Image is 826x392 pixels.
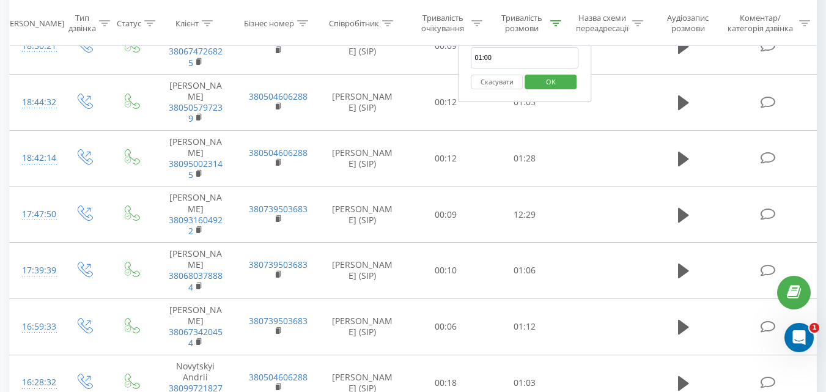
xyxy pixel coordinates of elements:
td: 00:12 [407,130,485,187]
div: Бізнес номер [244,18,294,28]
td: 01:28 [485,130,564,187]
td: [PERSON_NAME] [155,187,237,243]
button: Скасувати [471,75,523,90]
a: 380739503683 [249,259,308,270]
iframe: Intercom live chat [784,323,814,352]
td: [PERSON_NAME] (SIP) [319,187,407,243]
button: OK [525,75,577,90]
a: 380931604922 [169,214,223,237]
a: 380673420454 [169,326,223,349]
td: [PERSON_NAME] (SIP) [319,130,407,187]
div: Співробітник [329,18,379,28]
div: 18:42:14 [22,146,48,170]
div: Статус [117,18,141,28]
a: 380504606288 [249,371,308,383]
td: [PERSON_NAME] [155,243,237,299]
a: 380504606288 [249,91,308,102]
td: 00:06 [407,298,485,355]
div: Коментар/категорія дзвінка [725,13,796,34]
div: 17:47:50 [22,202,48,226]
span: 1 [809,323,819,333]
a: 380950023145 [169,158,223,180]
div: Тривалість очікування [418,13,468,34]
a: 380504606288 [249,147,308,158]
a: 380680378884 [169,270,223,292]
span: OK [534,72,568,91]
a: 380505797239 [169,102,223,124]
td: 00:09 [407,18,485,75]
div: Тривалість розмови [496,13,547,34]
a: 380674726825 [169,45,223,68]
div: Назва схеми переадресації [575,13,629,34]
td: 01:12 [485,298,564,355]
td: 00:10 [407,243,485,299]
td: [PERSON_NAME] (SIP) [319,243,407,299]
div: 16:59:33 [22,315,48,339]
td: [PERSON_NAME] (SIP) [319,18,407,75]
td: [PERSON_NAME] [155,74,237,130]
td: [PERSON_NAME] [155,18,237,75]
td: [PERSON_NAME] (SIP) [319,298,407,355]
td: 12:29 [485,187,564,243]
a: 380739503683 [249,315,308,327]
div: [PERSON_NAME] [2,18,64,28]
a: 380739503683 [249,203,308,215]
div: 18:44:32 [22,91,48,114]
td: 01:06 [485,243,564,299]
input: 00:00 [471,47,578,68]
div: Аудіозапис розмови [657,13,719,34]
div: Клієнт [175,18,199,28]
td: 00:09 [407,187,485,243]
td: [PERSON_NAME] (SIP) [319,74,407,130]
td: [PERSON_NAME] [155,130,237,187]
div: 17:39:39 [22,259,48,283]
td: 00:12 [407,74,485,130]
div: 18:50:21 [22,34,48,58]
div: Тип дзвінка [68,13,96,34]
td: [PERSON_NAME] [155,298,237,355]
